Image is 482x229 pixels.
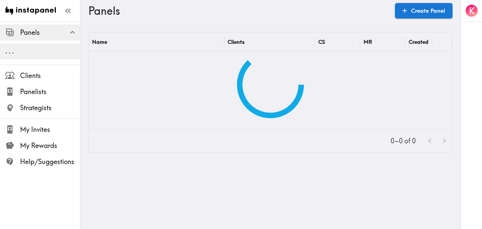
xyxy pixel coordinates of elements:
p: 0–0 of 0 [391,136,416,146]
h3: Panels [88,4,390,17]
span: K [469,5,475,17]
button: K [465,4,478,17]
div: Name [92,39,107,45]
div: Created [409,39,428,45]
span: Panels [20,28,80,37]
span: Help/Suggestions [20,157,80,166]
span: My Rewards [20,141,80,150]
a: Create Panel [395,3,453,18]
div: CS [318,39,325,45]
span: . [12,47,14,55]
span: Clients [20,71,80,80]
span: Strategists [20,103,80,112]
span: . [5,47,7,55]
span: My Invites [20,125,80,134]
div: MR [364,39,372,45]
span: . [9,47,11,55]
span: Panelists [20,87,80,96]
div: Clients [228,39,245,45]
